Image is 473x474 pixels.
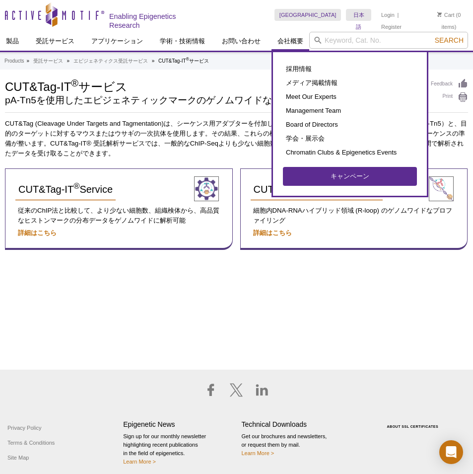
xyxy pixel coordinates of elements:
[15,206,222,226] p: 従来のChIP法と比較して、より少ない細胞数、組織検体から、高品質なヒストンマークの分布データをゲノムワイドに解析可能
[4,57,24,66] a: Products
[397,9,399,21] li: |
[430,9,468,33] li: (0 items)
[30,32,80,51] a: 受託サービス
[283,76,417,90] a: メディア掲載情報
[85,32,149,51] a: アプリケーション
[15,179,116,201] a: CUT&Tag-IT®Service
[242,432,350,458] p: Get our brochures and newsletters, or request them by mail.
[429,176,454,201] img: CUT&Tag-IT® Service
[73,57,148,66] a: エピジェネティクス受託サービス
[283,167,417,186] a: キャンペーン
[18,229,57,237] a: 詳細はこちら
[154,32,211,51] a: 学術・技術情報
[437,12,442,17] img: Your Cart
[73,181,79,191] sup: ®
[123,432,231,466] p: Sign up for our monthly newsletter highlighting recent publications in the field of epigenetics.
[5,420,44,435] a: Privacy Policy
[5,435,57,450] a: Terms & Conditions
[26,58,29,64] li: »
[253,229,292,237] a: 詳細はこちら
[431,92,468,103] a: Print
[5,96,421,105] h2: pA-Tn5を使用したエピジェネティックマークのゲノムワイドな解析サービス
[431,79,468,89] a: Feedback
[274,9,341,21] a: [GEOGRAPHIC_DATA]
[381,11,395,18] a: Login
[216,32,267,51] a: お問い合わせ
[360,410,468,432] table: Click to Verify - This site chose Symantec SSL for secure e-commerce and confidential communicati...
[109,12,204,30] h2: Enabling Epigenetics Research
[194,176,219,201] img: CUT&Tag-IT® Service
[71,78,78,88] sup: ®
[381,23,402,30] a: Register
[432,36,467,45] button: Search
[123,420,231,429] h4: Epigenetic News
[5,79,421,93] h1: CUT&Tag-IT サービス
[251,206,458,226] p: 細胞内DNA-RNAハイブリッド領域 (R-loop) のゲノムワイドなプロファイリング
[283,132,417,146] a: 学会・展示会
[254,184,380,195] span: CUT&Tag-IT R-loop Service
[251,179,383,201] a: CUT&Tag-IT®R-loop Service
[435,36,464,44] span: Search
[283,62,417,76] a: 採用情報
[439,440,463,464] div: Open Intercom Messenger
[283,104,417,118] a: Management Team
[123,459,156,465] a: Learn More >
[283,90,417,104] a: Meet Our Experts
[242,450,274,456] a: Learn More >
[158,58,209,64] li: CUT&Tag-IT サービス
[437,11,455,18] a: Cart
[346,9,371,21] a: 日本語
[186,56,189,61] sup: ®
[283,146,417,159] a: Chromatin Clubs & Epigenetics Events
[5,119,468,158] p: CUT&Tag (Cleavage Under Targets and Tagmentation)は、シーケンス用アダプターを付加したプロテインA（pA）融合Tn5トランスポゼース（pA-Tn5...
[67,58,70,64] li: »
[387,425,439,428] a: ABOUT SSL CERTIFICATES
[271,32,309,51] a: 会社概要
[5,450,31,465] a: Site Map
[309,32,468,49] input: Keyword, Cat. No.
[242,420,350,429] h4: Technical Downloads
[33,57,63,66] a: 受託サービス
[18,184,113,195] span: CUT&Tag-IT Service
[152,58,155,64] li: »
[283,118,417,132] a: Board of Directors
